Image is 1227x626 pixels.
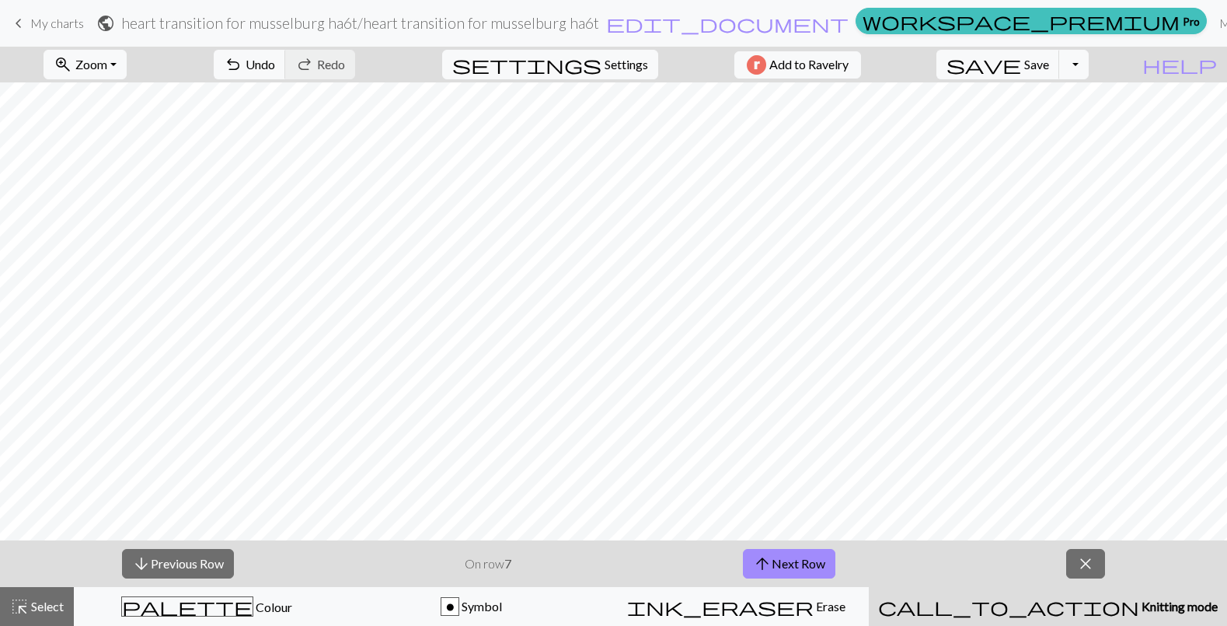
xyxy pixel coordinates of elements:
[452,54,601,75] span: settings
[75,57,107,72] span: Zoom
[122,549,234,579] button: Previous Row
[122,596,253,617] span: palette
[869,587,1227,626] button: Knitting mode
[606,12,849,34] span: edit_document
[9,12,28,34] span: keyboard_arrow_left
[96,12,115,34] span: public
[30,16,84,30] span: My charts
[246,57,275,72] span: Undo
[605,55,648,74] span: Settings
[442,50,658,79] button: SettingsSettings
[946,54,1021,75] span: save
[1024,57,1049,72] span: Save
[1139,599,1218,614] span: Knitting mode
[339,587,604,626] button: o Symbol
[753,553,772,575] span: arrow_upward
[1142,54,1217,75] span: help
[814,599,845,614] span: Erase
[253,600,292,614] span: Colour
[604,587,869,626] button: Erase
[465,554,511,573] p: On row
[627,596,814,617] span: ink_eraser
[132,553,151,575] span: arrow_downward
[44,50,127,79] button: Zoom
[224,54,242,75] span: undo
[1076,553,1095,575] span: close
[878,596,1139,617] span: call_to_action
[936,50,1060,79] button: Save
[504,556,511,571] strong: 7
[459,599,502,614] span: Symbol
[214,50,286,79] button: Undo
[29,599,64,614] span: Select
[9,10,84,37] a: My charts
[743,549,835,579] button: Next Row
[734,51,861,79] button: Add to Ravelry
[452,55,601,74] i: Settings
[441,598,458,617] div: o
[121,14,599,32] h2: heart transition for musselburg ha6t / heart transition for musselburg ha6t
[10,596,29,617] span: highlight_alt
[747,55,766,75] img: Ravelry
[856,8,1207,34] a: Pro
[54,54,72,75] span: zoom_in
[769,55,849,75] span: Add to Ravelry
[74,587,339,626] button: Colour
[863,10,1180,32] span: workspace_premium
